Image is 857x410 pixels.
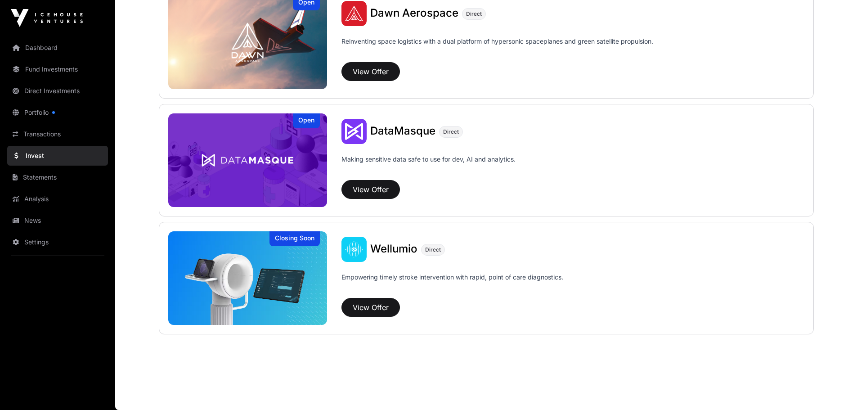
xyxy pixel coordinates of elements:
[7,103,108,122] a: Portfolio
[7,189,108,209] a: Analysis
[269,231,320,246] div: Closing Soon
[425,246,441,253] span: Direct
[443,128,459,135] span: Direct
[370,242,417,255] span: Wellumio
[341,273,563,294] p: Empowering timely stroke intervention with rapid, point of care diagnostics.
[341,37,653,59] p: Reinventing space logistics with a dual platform of hypersonic spaceplanes and green satellite pr...
[370,243,417,255] a: Wellumio
[370,124,435,137] span: DataMasque
[341,155,516,176] p: Making sensitive data safe to use for dev, AI and analytics.
[370,8,458,19] a: Dawn Aerospace
[370,6,458,19] span: Dawn Aerospace
[7,124,108,144] a: Transactions
[168,113,328,207] a: DataMasqueOpen
[7,232,108,252] a: Settings
[7,211,108,230] a: News
[341,119,367,144] img: DataMasque
[7,81,108,101] a: Direct Investments
[341,298,400,317] button: View Offer
[370,126,435,137] a: DataMasque
[341,1,367,26] img: Dawn Aerospace
[7,167,108,187] a: Statements
[7,59,108,79] a: Fund Investments
[812,367,857,410] iframe: Chat Widget
[168,231,328,325] a: WellumioClosing Soon
[293,113,320,128] div: Open
[341,180,400,199] button: View Offer
[7,146,108,166] a: Invest
[341,237,367,262] img: Wellumio
[168,113,328,207] img: DataMasque
[11,9,83,27] img: Icehouse Ventures Logo
[341,62,400,81] button: View Offer
[168,231,328,325] img: Wellumio
[7,38,108,58] a: Dashboard
[466,10,482,18] span: Direct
